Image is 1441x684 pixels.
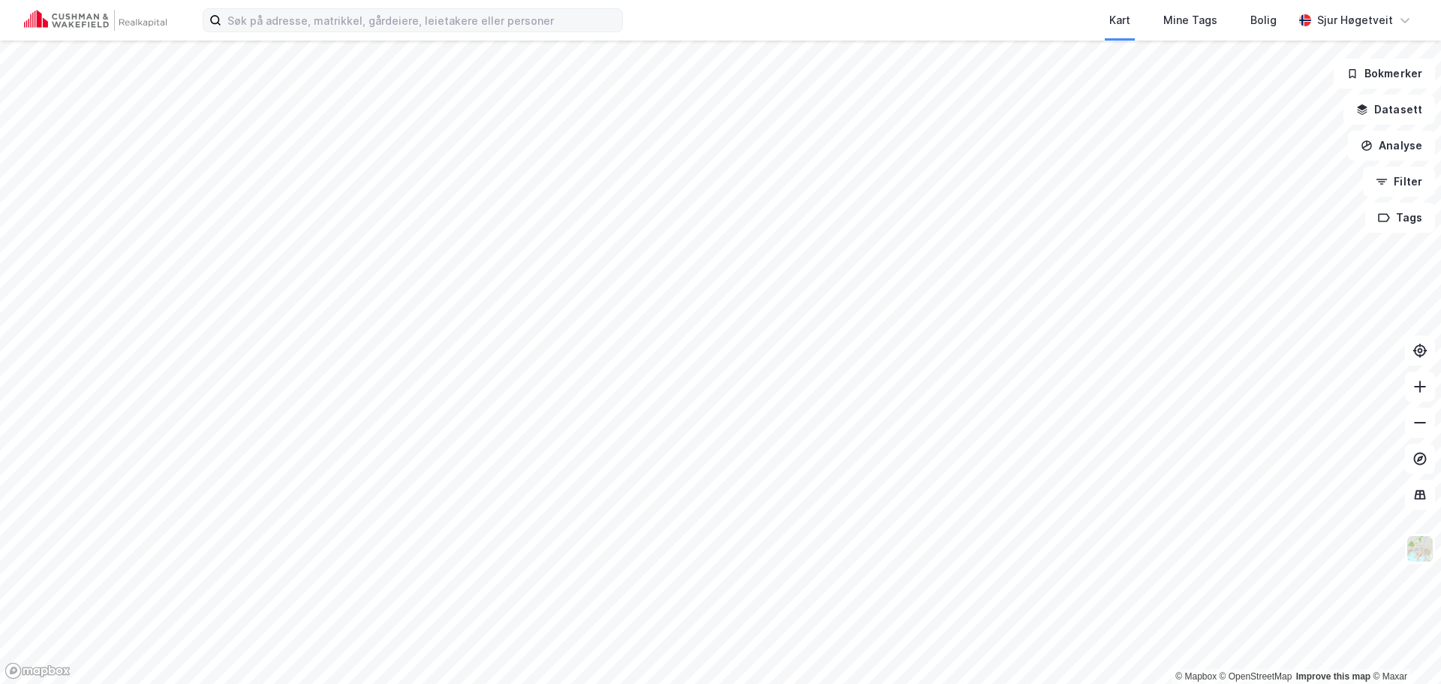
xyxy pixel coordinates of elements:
[1348,131,1435,161] button: Analyse
[1366,612,1441,684] div: Kontrollprogram for chat
[1296,671,1370,682] a: Improve this map
[1163,11,1217,29] div: Mine Tags
[1317,11,1393,29] div: Sjur Høgetveit
[221,9,622,32] input: Søk på adresse, matrikkel, gårdeiere, leietakere eller personer
[1343,95,1435,125] button: Datasett
[1220,671,1292,682] a: OpenStreetMap
[1175,671,1217,682] a: Mapbox
[5,662,71,679] a: Mapbox homepage
[1406,535,1434,563] img: Z
[1334,59,1435,89] button: Bokmerker
[1366,612,1441,684] iframe: Chat Widget
[1109,11,1130,29] div: Kart
[24,10,167,31] img: cushman-wakefield-realkapital-logo.202ea83816669bd177139c58696a8fa1.svg
[1365,203,1435,233] button: Tags
[1250,11,1277,29] div: Bolig
[1363,167,1435,197] button: Filter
